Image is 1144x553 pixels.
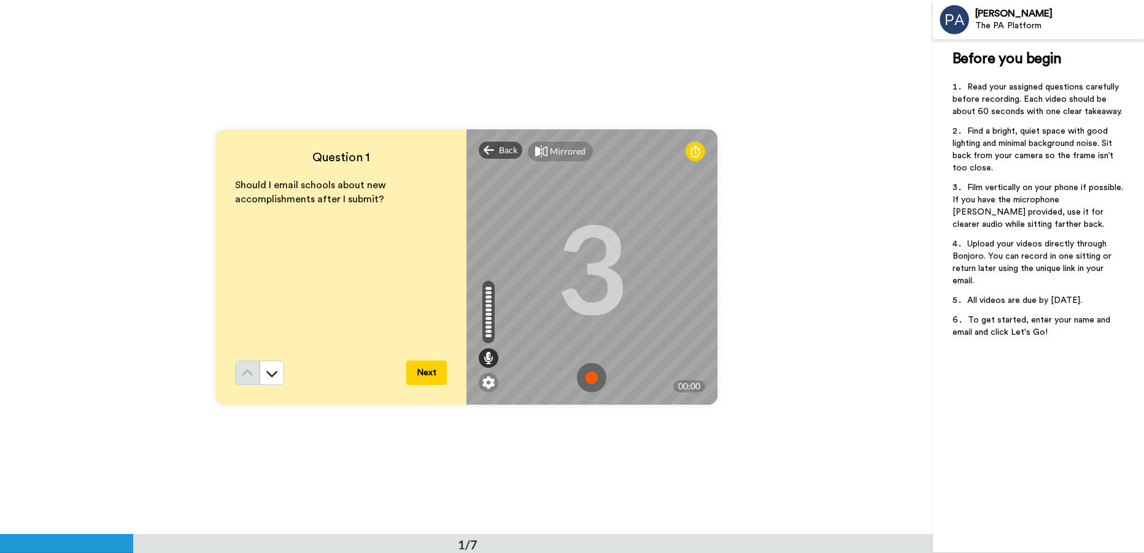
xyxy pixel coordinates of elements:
[940,5,969,34] img: Profile Image
[953,183,1126,229] span: Film vertically on your phone if possible. If you have the microphone [PERSON_NAME] provided, use...
[556,221,627,313] div: 3
[438,536,497,553] div: 1/7
[550,145,586,158] div: Mirrored
[499,144,517,156] span: Back
[967,296,1082,305] span: All videos are due by [DATE].
[577,363,606,392] img: ic_record_start.svg
[482,376,495,389] img: ic_gear.svg
[953,51,1061,66] span: Before you begin
[235,149,447,166] h4: Question 1
[953,240,1114,285] span: Upload your videos directly through Bonjoro. You can record in one sitting or return later using ...
[953,127,1116,172] span: Find a bright, quiet space with good lighting and minimal background noise. Sit back from your ca...
[235,180,388,204] span: Should I email schools about new accomplishments after I submit?
[479,142,523,159] div: Back
[975,21,1143,31] div: The PA Platform
[975,8,1143,20] div: [PERSON_NAME]
[673,380,705,392] div: 00:00
[953,316,1113,337] span: To get started, enter your name and email and click Let's Go!
[953,83,1122,116] span: Read your assigned questions carefully before recording. Each video should be about 60 seconds wi...
[406,360,447,385] button: Next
